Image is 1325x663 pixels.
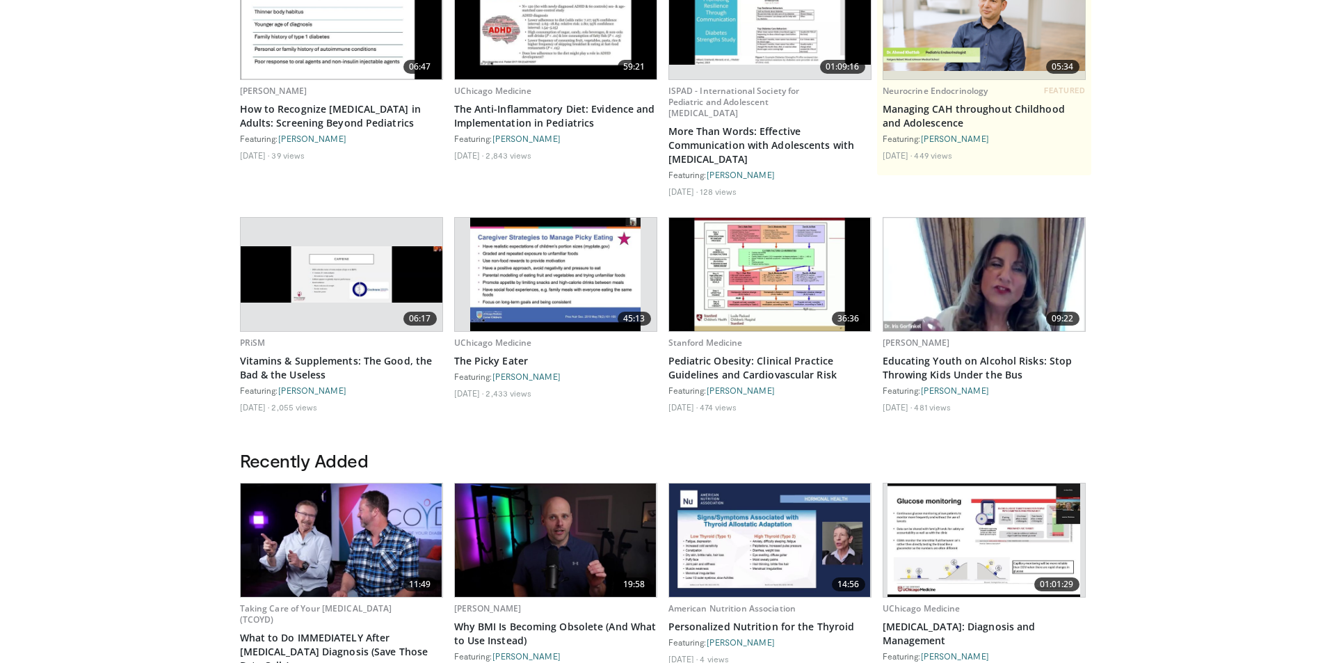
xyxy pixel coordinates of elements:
[668,401,698,413] li: [DATE]
[492,372,561,381] a: [PERSON_NAME]
[883,337,950,349] a: [PERSON_NAME]
[241,484,442,597] img: 701f407d-d7aa-42a0-8a32-21ae756f5ec8.620x360_q85_upscale.jpg
[669,218,871,331] img: b9c19441-b0cd-446b-b586-2c1e7f6a361a.620x360_q85_upscale.jpg
[455,218,657,331] a: 45:13
[668,637,872,648] div: Featuring:
[403,577,437,591] span: 11:49
[921,385,989,395] a: [PERSON_NAME]
[832,312,865,326] span: 36:36
[700,186,737,197] li: 128 views
[454,620,657,648] a: Why BMI Is Becoming Obsolete (And What to Use Instead)
[700,401,737,413] li: 474 views
[454,371,657,382] div: Featuring:
[1044,86,1085,95] span: FEATURED
[454,133,657,144] div: Featuring:
[455,484,657,597] a: 19:58
[707,170,775,179] a: [PERSON_NAME]
[883,602,961,614] a: UChicago Medicine
[618,577,651,591] span: 19:58
[455,484,657,597] img: e12e16a2-97c4-4120-ae1a-f787d7fbe166.620x360_q85_upscale.jpg
[240,354,443,382] a: Vitamins & Supplements: The Good, the Bad & the Useless
[454,85,532,97] a: UChicago Medicine
[832,577,865,591] span: 14:56
[668,620,872,634] a: Personalized Nutrition for the Thyroid
[883,150,913,161] li: [DATE]
[492,134,561,143] a: [PERSON_NAME]
[707,385,775,395] a: [PERSON_NAME]
[240,401,270,413] li: [DATE]
[240,449,1086,472] h3: Recently Added
[883,85,988,97] a: Neurocrine Endocrinology
[921,651,989,661] a: [PERSON_NAME]
[618,60,651,74] span: 59:21
[883,401,913,413] li: [DATE]
[883,102,1086,130] a: Managing CAH throughout Childhood and Adolescence
[485,150,531,161] li: 2,843 views
[669,484,871,597] a: 14:56
[241,484,442,597] a: 11:49
[240,602,392,625] a: Taking Care of Your [MEDICAL_DATA] (TCOYD)
[492,651,561,661] a: [PERSON_NAME]
[241,218,442,331] a: 06:17
[883,218,1085,331] a: 09:22
[454,650,657,662] div: Featuring:
[470,218,641,331] img: 1fe998d1-62bb-473e-b51b-dfc10ccdc0d3.620x360_q85_upscale.jpg
[1046,60,1079,74] span: 05:34
[883,385,1086,396] div: Featuring:
[240,102,443,130] a: How to Recognize [MEDICAL_DATA] in Adults: Screening Beyond Pediatrics
[668,337,743,349] a: Stanford Medicine
[669,484,871,597] img: 42c16a45-5002-468c-8e7a-5ac31df1908d.620x360_q85_upscale.jpg
[1034,577,1079,591] span: 01:01:29
[668,385,872,396] div: Featuring:
[454,150,484,161] li: [DATE]
[240,385,443,396] div: Featuring:
[1046,312,1079,326] span: 09:22
[240,150,270,161] li: [DATE]
[921,134,989,143] a: [PERSON_NAME]
[618,312,651,326] span: 45:13
[883,133,1086,144] div: Featuring:
[883,218,1085,331] img: c38f3cbf-6fbe-4687-a571-892a7212797e.620x360_q85_upscale.jpg
[240,337,266,349] a: PRiSM
[668,354,872,382] a: Pediatric Obesity: Clinical Practice Guidelines and Cardiovascular Risk
[888,484,1081,597] img: 4f4af5ff-23a6-48e5-a98d-8840d811b843.620x360_q85_upscale.jpg
[914,150,952,161] li: 449 views
[454,337,532,349] a: UChicago Medicine
[883,650,1086,662] div: Featuring:
[914,401,951,413] li: 481 views
[883,354,1086,382] a: Educating Youth on Alcohol Risks: Stop Throwing Kids Under the Bus
[668,602,796,614] a: American Nutrition Association
[271,401,317,413] li: 2,055 views
[454,602,522,614] a: [PERSON_NAME]
[668,169,872,180] div: Featuring:
[240,133,443,144] div: Featuring:
[240,85,307,97] a: [PERSON_NAME]
[883,484,1085,597] a: 01:01:29
[883,620,1086,648] a: [MEDICAL_DATA]: Diagnosis and Management
[278,385,346,395] a: [PERSON_NAME]
[271,150,305,161] li: 39 views
[454,102,657,130] a: The Anti-Inflammatory Diet: Evidence and Implementation in Pediatrics
[403,312,437,326] span: 06:17
[668,125,872,166] a: More Than Words: Effective Communication with Adolescents with [MEDICAL_DATA]
[707,637,775,647] a: [PERSON_NAME]
[454,388,484,399] li: [DATE]
[669,218,871,331] a: 36:36
[820,60,865,74] span: 01:09:16
[485,388,531,399] li: 2,433 views
[668,85,800,119] a: ISPAD - International Society for Pediatric and Adolescent [MEDICAL_DATA]
[668,186,698,197] li: [DATE]
[278,134,346,143] a: [PERSON_NAME]
[241,246,442,303] img: c4549d78-8ead-423c-9a07-f0d983fb086e.620x360_q85_upscale.jpg
[403,60,437,74] span: 06:47
[454,354,657,368] a: The Picky Eater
